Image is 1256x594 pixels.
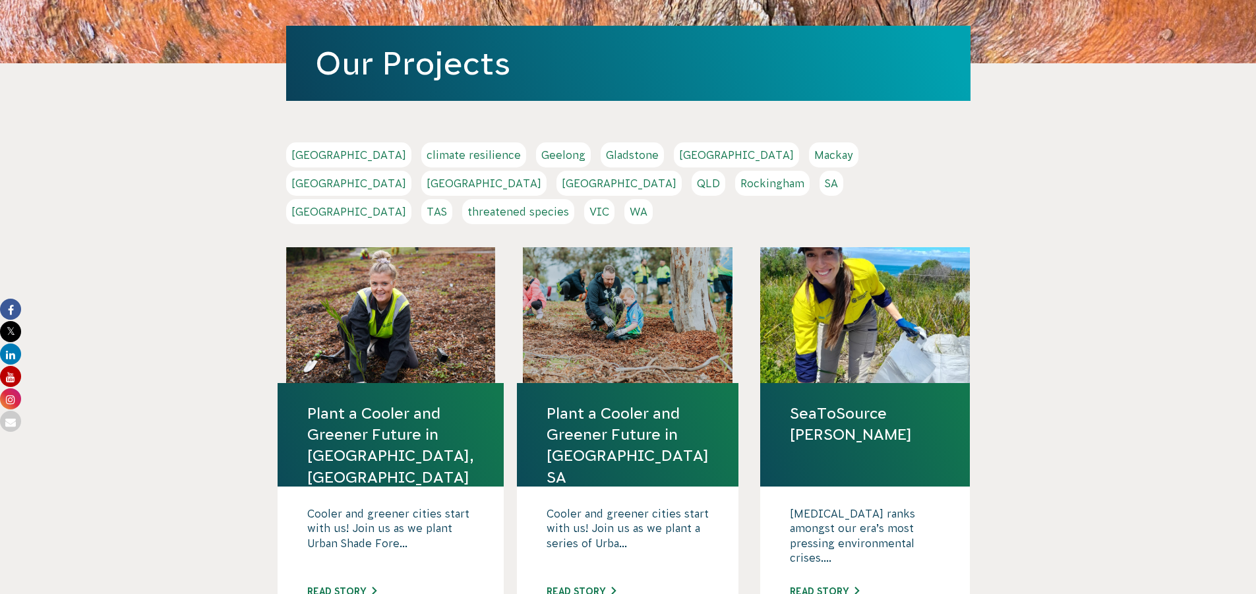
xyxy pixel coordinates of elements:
a: Plant a Cooler and Greener Future in [GEOGRAPHIC_DATA] SA [547,403,709,488]
a: QLD [692,171,725,196]
a: [GEOGRAPHIC_DATA] [421,171,547,196]
a: climate resilience [421,142,526,167]
a: VIC [584,199,614,224]
p: Cooler and greener cities start with us! Join us as we plant a series of Urba... [547,506,709,572]
p: Cooler and greener cities start with us! Join us as we plant Urban Shade Fore... [307,506,474,572]
a: Gladstone [601,142,664,167]
a: SeaToSource [PERSON_NAME] [790,403,940,445]
p: [MEDICAL_DATA] ranks amongst our era’s most pressing environmental crises.... [790,506,940,572]
a: Mackay [809,142,858,167]
a: Geelong [536,142,591,167]
a: Our Projects [315,45,510,81]
a: Rockingham [735,171,810,196]
a: Plant a Cooler and Greener Future in [GEOGRAPHIC_DATA], [GEOGRAPHIC_DATA] [307,403,474,488]
a: SA [820,171,843,196]
a: WA [624,199,653,224]
a: [GEOGRAPHIC_DATA] [286,199,411,224]
a: [GEOGRAPHIC_DATA] [674,142,799,167]
a: TAS [421,199,452,224]
a: [GEOGRAPHIC_DATA] [556,171,682,196]
a: threatened species [462,199,574,224]
a: [GEOGRAPHIC_DATA] [286,171,411,196]
a: [GEOGRAPHIC_DATA] [286,142,411,167]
